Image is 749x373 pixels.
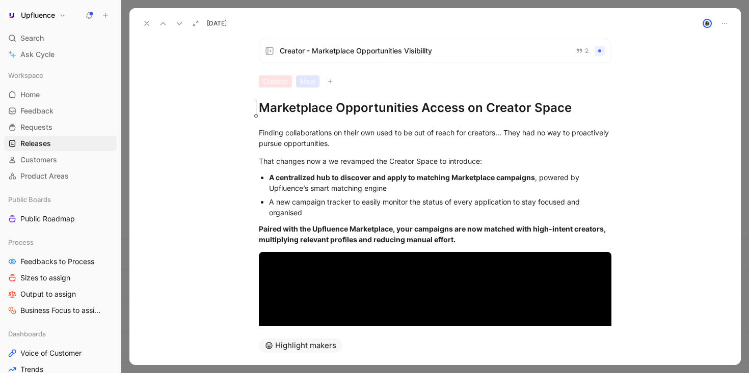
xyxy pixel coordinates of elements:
[259,156,611,166] div: That changes now a we revamped the Creator Space to introduce:
[207,19,227,27] span: [DATE]
[574,45,591,56] button: 2
[4,326,117,341] div: Dashboards
[269,196,611,218] div: A new campaign tracker to easily monitor the status of every application to stay focused and orga...
[20,348,82,358] span: Voice of Customer
[20,122,52,132] span: Requests
[259,75,292,88] div: Creator
[4,346,117,361] a: Voice of Customer
[7,10,17,20] img: Upfluence
[269,172,611,193] div: , powered by Upfluence’s smart matching engine
[4,8,68,22] button: UpfluenceUpfluence
[20,32,44,44] span: Search
[20,273,70,283] span: Sizes to assign
[4,254,117,269] a: Feedbacks to Process
[585,48,588,54] span: 2
[4,235,117,318] div: ProcessFeedbacks to ProcessSizes to assignOutput to assignBusiness Focus to assign
[4,235,117,250] div: Process
[4,192,117,207] div: Public Boards
[20,138,51,149] span: Releases
[20,171,69,181] span: Product Areas
[4,168,117,184] a: Product Areas
[8,194,51,205] span: Public Boards
[20,214,75,224] span: Public Roadmap
[269,173,535,182] strong: A centralized hub to discover and apply to matching Marketplace campaigns
[4,31,117,46] div: Search
[4,120,117,135] a: Requests
[4,211,117,226] a: Public Roadmap
[20,289,76,299] span: Output to assign
[8,237,34,247] span: Process
[20,256,94,267] span: Feedbacks to Process
[4,303,117,318] a: Business Focus to assign
[280,45,568,57] span: Creator - Marketplace Opportunities Visibility
[704,20,711,27] img: avatar
[259,224,607,244] strong: Paired with the Upfluence Marketplace, your campaigns are now matched with high-intent creators, ...
[8,329,46,339] span: Dashboards
[4,103,117,119] a: Feedback
[8,70,43,80] span: Workspace
[4,47,117,62] a: Ask Cycle
[4,87,117,102] a: Home
[259,75,611,88] div: CreatorNew
[259,127,611,149] div: Finding collaborations on their own used to be out of reach for creators… They had no way to proa...
[296,75,319,88] div: New
[4,136,117,151] a: Releases
[259,100,611,116] h1: Marketplace Opportunities Access on Creator Space
[20,305,102,315] span: Business Focus to assign
[4,270,117,285] a: Sizes to assign
[20,90,40,100] span: Home
[21,11,55,20] h1: Upfluence
[20,48,55,61] span: Ask Cycle
[4,286,117,302] a: Output to assign
[4,68,117,83] div: Workspace
[20,106,53,116] span: Feedback
[259,338,342,353] button: Highlight makers
[4,152,117,167] a: Customers
[4,192,117,226] div: Public BoardsPublic Roadmap
[20,155,57,165] span: Customers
